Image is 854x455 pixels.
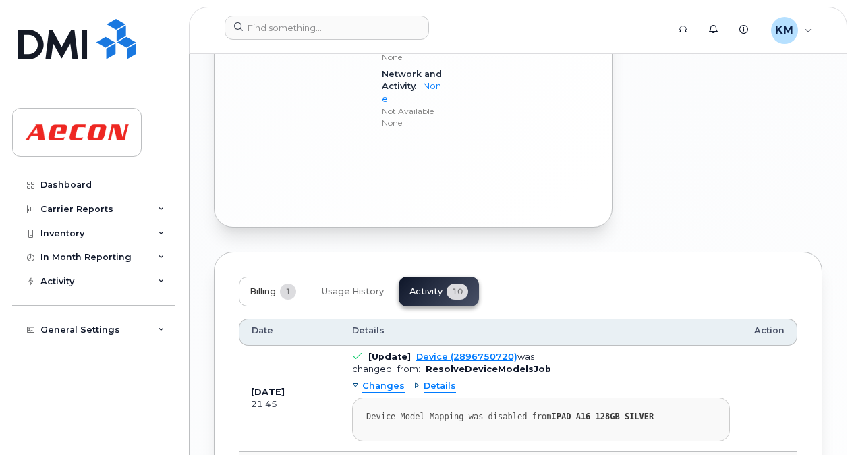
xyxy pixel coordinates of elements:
span: KM [775,22,793,38]
span: Billing [250,286,276,297]
span: Details [352,325,385,337]
span: from: [397,364,420,374]
span: Details [424,380,456,393]
b: [Update] [368,352,411,362]
span: Network and Activity [382,69,442,91]
p: None [382,51,442,63]
span: Date [252,325,273,337]
b: ResolveDeviceModelsJob [426,364,551,374]
div: 21:45 [251,398,328,410]
th: Action [742,319,797,346]
a: None [382,81,441,103]
span: 1 [280,284,296,300]
input: Find something... [225,16,429,40]
span: Usage History [322,286,384,297]
div: Kezia Mathew [762,17,822,44]
b: [DATE] [251,387,285,397]
strong: IPAD A16 128GB SILVER [552,412,654,421]
p: Not Available [382,105,442,117]
a: Device (2896750720) [416,352,517,362]
div: was changed [352,352,534,374]
div: Device Model Mapping was disabled from [366,412,716,422]
p: None [382,117,442,128]
span: Changes [362,380,405,393]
